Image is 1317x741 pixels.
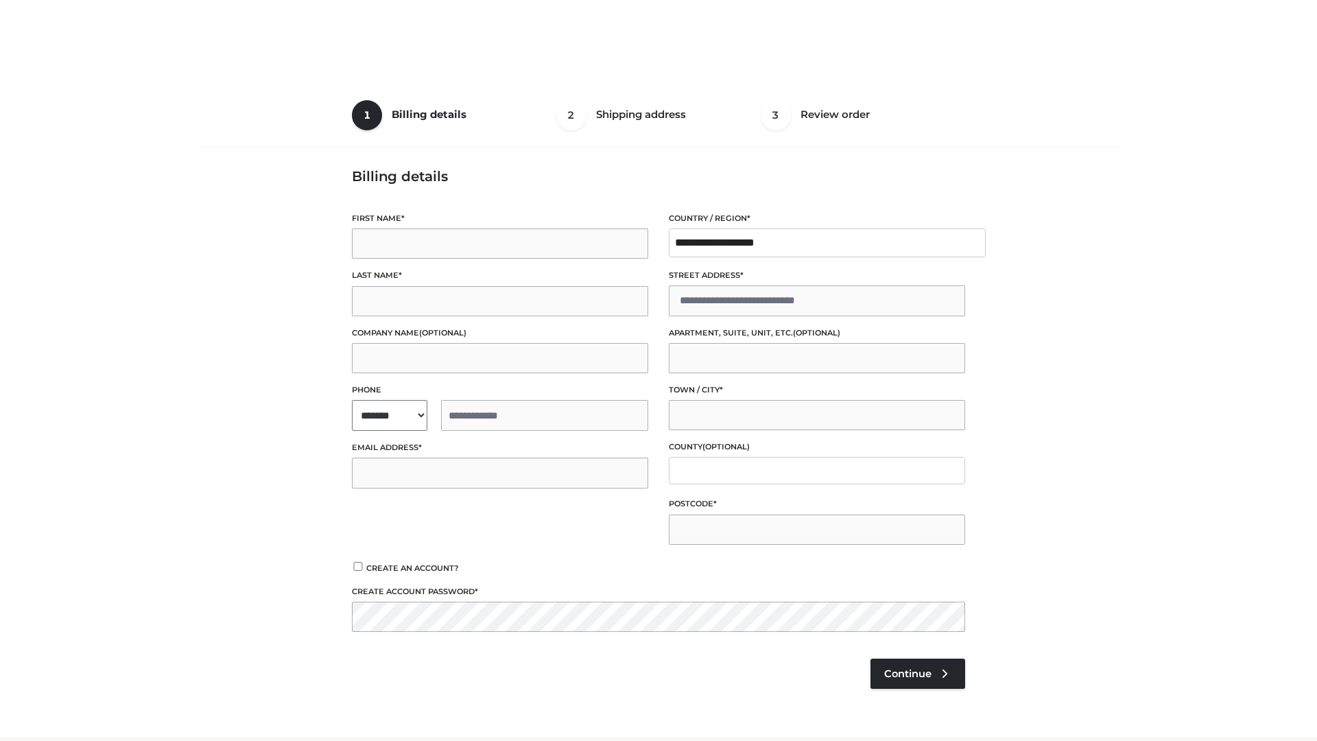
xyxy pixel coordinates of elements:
label: Street address [669,269,965,282]
span: Review order [800,108,870,121]
label: County [669,440,965,454]
input: Create an account? [352,562,364,571]
a: Continue [870,659,965,689]
label: Town / City [669,384,965,397]
label: Email address [352,441,648,454]
label: Postcode [669,497,965,510]
span: 2 [556,100,586,130]
label: Apartment, suite, unit, etc. [669,327,965,340]
label: Country / Region [669,212,965,225]
span: 3 [761,100,791,130]
span: (optional) [419,328,466,338]
span: Billing details [392,108,466,121]
h3: Billing details [352,168,965,185]
span: (optional) [793,328,840,338]
label: Company name [352,327,648,340]
label: Create account password [352,585,965,598]
span: Create an account? [366,563,459,573]
label: Last name [352,269,648,282]
span: Continue [884,668,932,680]
span: (optional) [702,442,750,451]
span: Shipping address [596,108,686,121]
label: Phone [352,384,648,397]
label: First name [352,212,648,225]
span: 1 [352,100,382,130]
